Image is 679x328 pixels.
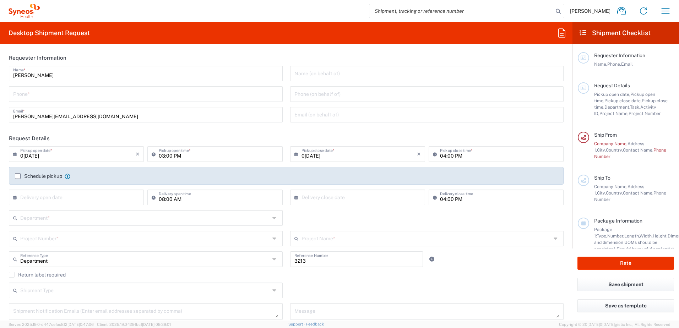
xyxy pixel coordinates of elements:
[597,190,606,196] span: City,
[594,218,642,224] span: Package Information
[594,184,628,189] span: Company Name,
[65,322,94,327] span: 2[DATE]0:47:06
[624,233,640,239] span: Length,
[579,29,651,37] h2: Shipment Checklist
[616,246,674,251] span: Should have valid content(s)
[594,132,617,138] span: Ship From
[607,61,621,67] span: Phone,
[427,254,437,264] a: Add Reference
[97,322,171,327] span: Client: 2025.19.0-129fbcf
[9,272,66,278] label: Return label required
[136,148,140,160] i: ×
[594,83,630,88] span: Request Details
[594,141,628,146] span: Company Name,
[594,227,612,239] span: Package 1:
[306,322,324,326] a: Feedback
[594,53,645,58] span: Requester Information
[15,173,62,179] label: Schedule pickup
[621,61,633,67] span: Email
[597,233,607,239] span: Type,
[640,233,653,239] span: Width,
[9,29,90,37] h2: Desktop Shipment Request
[369,4,553,18] input: Shipment, tracking or reference number
[9,322,94,327] span: Server: 2025.19.0-d447cefac8f
[623,190,653,196] span: Contact Name,
[577,278,674,291] button: Save shipment
[559,321,670,328] span: Copyright © 20[DATE]0[DATE]gistix Inc., All Rights Reserved
[142,322,171,327] span: [DATE] 09:39:01
[9,54,66,61] h2: Requester Information
[599,111,629,116] span: Project Name,
[594,61,607,67] span: Name,
[607,233,624,239] span: Number,
[577,257,674,270] button: Rate
[570,8,610,14] span: [PERSON_NAME]
[606,190,623,196] span: Country,
[630,104,640,110] span: Task,
[629,111,661,116] span: Project Number
[9,135,50,142] h2: Request Details
[594,92,630,97] span: Pickup open date,
[653,233,668,239] span: Height,
[577,299,674,312] button: Save as template
[604,104,630,110] span: Department,
[623,147,653,153] span: Contact Name,
[597,147,606,153] span: City,
[604,98,642,103] span: Pickup close date,
[594,175,610,181] span: Ship To
[288,322,306,326] a: Support
[417,148,421,160] i: ×
[606,147,623,153] span: Country,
